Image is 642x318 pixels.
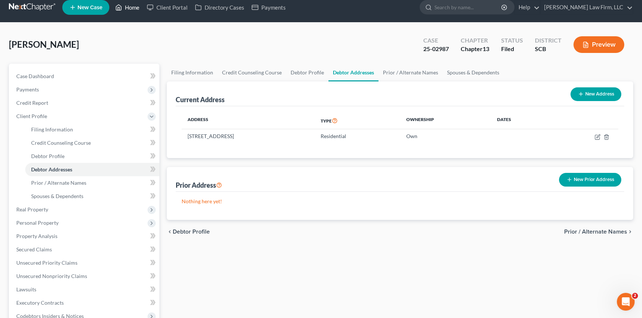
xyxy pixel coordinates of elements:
a: Payments [248,1,289,14]
span: New Case [77,5,102,10]
span: Unsecured Nonpriority Claims [16,273,87,279]
a: Filing Information [25,123,159,136]
button: New Prior Address [559,173,621,187]
div: District [535,36,562,45]
td: [STREET_ADDRESS] [182,129,315,143]
iframe: Intercom live chat [617,293,635,311]
span: Debtor Profile [31,153,64,159]
a: Debtor Profile [25,150,159,163]
span: 13 [483,45,489,52]
a: Filing Information [167,64,218,81]
a: Prior / Alternate Names [378,64,443,81]
a: Unsecured Nonpriority Claims [10,270,159,283]
span: Payments [16,86,39,93]
button: chevron_left Debtor Profile [167,229,210,235]
span: Credit Report [16,100,48,106]
span: Client Profile [16,113,47,119]
span: Unsecured Priority Claims [16,260,77,266]
a: Home [112,1,143,14]
p: Nothing here yet! [182,198,618,205]
a: Client Portal [143,1,191,14]
button: New Address [570,87,621,101]
th: Address [182,112,315,129]
span: Filing Information [31,126,73,133]
span: Personal Property [16,220,59,226]
div: Filed [501,45,523,53]
td: Residential [315,129,400,143]
button: Prior / Alternate Names chevron_right [564,229,633,235]
a: Executory Contracts [10,296,159,309]
div: Current Address [176,95,225,104]
span: Credit Counseling Course [31,140,91,146]
i: chevron_right [627,229,633,235]
a: Credit Report [10,96,159,110]
a: Case Dashboard [10,70,159,83]
div: Chapter [461,45,489,53]
a: Debtor Profile [286,64,328,81]
a: Credit Counseling Course [218,64,286,81]
span: [PERSON_NAME] [9,39,79,50]
a: Spouses & Dependents [443,64,504,81]
span: Executory Contracts [16,299,64,306]
div: Case [423,36,449,45]
span: 2 [632,293,638,299]
span: Spouses & Dependents [31,193,83,199]
th: Type [315,112,400,129]
div: SCB [535,45,562,53]
button: Preview [573,36,624,53]
a: Unsecured Priority Claims [10,256,159,270]
a: Debtor Addresses [25,163,159,176]
span: Lawsuits [16,286,36,292]
a: Spouses & Dependents [25,190,159,203]
div: Status [501,36,523,45]
a: [PERSON_NAME] Law Firm, LLC [540,1,633,14]
td: Own [400,129,491,143]
input: Search by name... [434,0,502,14]
span: Debtor Addresses [31,166,72,173]
span: Secured Claims [16,246,52,252]
th: Ownership [400,112,491,129]
span: Prior / Alternate Names [564,229,627,235]
a: Debtor Addresses [328,64,378,81]
th: Dates [491,112,550,129]
a: Directory Cases [191,1,248,14]
span: Property Analysis [16,233,57,239]
span: Debtor Profile [173,229,210,235]
div: 25-02987 [423,45,449,53]
a: Help [515,1,540,14]
span: Case Dashboard [16,73,54,79]
span: Prior / Alternate Names [31,180,86,186]
i: chevron_left [167,229,173,235]
a: Prior / Alternate Names [25,176,159,190]
a: Property Analysis [10,230,159,243]
a: Credit Counseling Course [25,136,159,150]
a: Lawsuits [10,283,159,296]
div: Prior Address [176,181,222,190]
div: Chapter [461,36,489,45]
a: Secured Claims [10,243,159,256]
span: Real Property [16,206,48,212]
